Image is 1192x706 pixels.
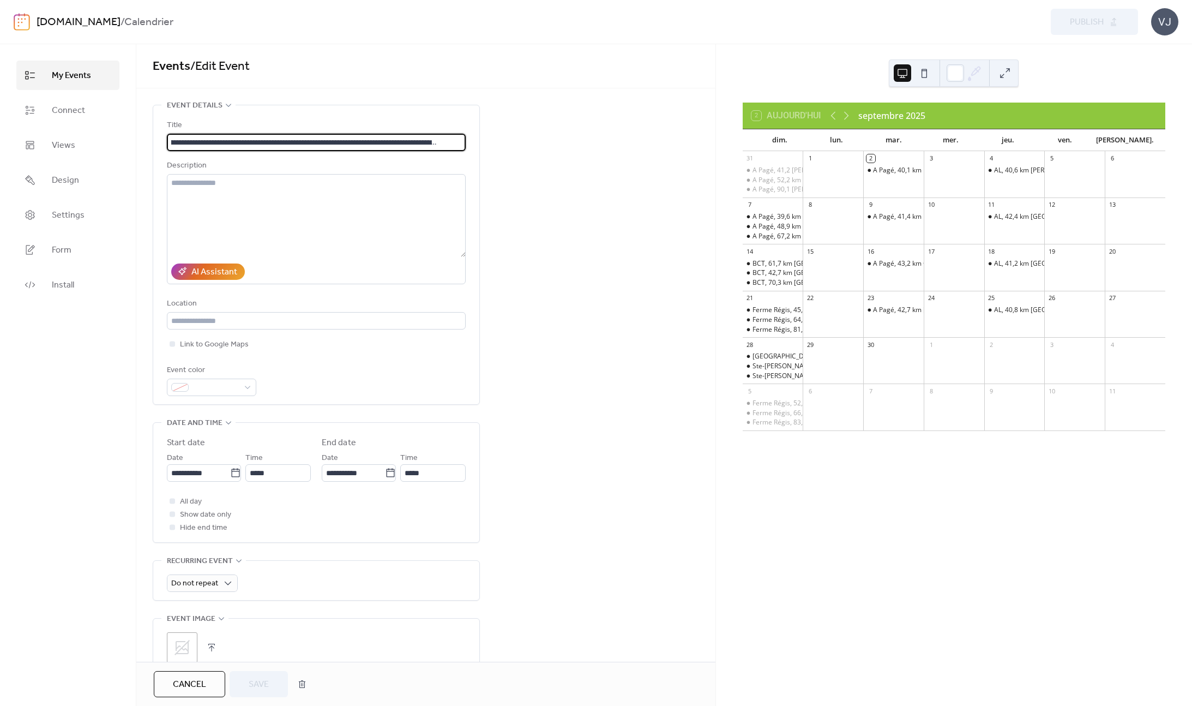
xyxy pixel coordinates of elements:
[167,417,222,430] span: Date and time
[746,340,754,349] div: 28
[984,306,1045,315] div: AL, 40,8 km St-Paul, Ch Cyrille-Beaudry, Ste-Marie, Crabtree. Commandité par Brasserie Alchimiste...
[52,139,75,152] span: Views
[806,387,814,395] div: 6
[984,166,1045,175] div: AL, 40,6 km Rg Cyrille-Beaudry, St-Gérard, Rg Nord, Crabtree. Commandité par Clinique Éric Dupuis...
[1047,387,1056,395] div: 10
[984,259,1045,268] div: AL, 41,2 km St-Thomas, Crabtree, St-Paul. Commandité par Son X Plus produits audio/vidéo
[979,129,1037,151] div: jeu.
[167,555,233,568] span: Recurring event
[743,409,803,418] div: Ferme Régis, 66,6 km Élisabeth, St-Félix, Ste-Mélanie, St-Ambroise. Commandité par Ville de Notre...
[1108,247,1116,255] div: 20
[245,452,263,465] span: Time
[863,306,924,315] div: A Pagé, 42,7 km St-Ambroise, Ste-Mélanie. Commandité par Brasserie la Broue Sportive
[180,522,227,535] span: Hide end time
[180,338,249,351] span: Link to Google Maps
[1047,294,1056,302] div: 26
[52,174,79,187] span: Design
[52,69,91,82] span: My Events
[167,364,254,377] div: Event color
[752,306,1188,315] div: Ferme Régis, 45,2 km [GEOGRAPHIC_DATA][PERSON_NAME], Ste-[PERSON_NAME], St-[PERSON_NAME]. Command...
[124,12,173,33] b: Calendrier
[806,201,814,209] div: 8
[1047,340,1056,349] div: 3
[988,340,996,349] div: 2
[1036,129,1093,151] div: ven.
[866,247,875,255] div: 16
[191,266,237,279] div: AI Assistant
[1108,201,1116,209] div: 13
[322,436,356,450] div: End date
[743,362,803,371] div: Ste-Mélanie, 52,2 km Lac Rocher, Rg des Dalles, Rg St-Laurent, Ste-Béatrix. Commandité par Auberg...
[743,315,803,325] div: Ferme Régis, 64,6 km Ste-Élisabeth, St-Cuthbert, Berthier. Commandité par Sylvain Labine représen...
[322,452,338,465] span: Date
[1108,294,1116,302] div: 27
[16,270,119,300] a: Install
[52,104,85,117] span: Connect
[743,185,803,194] div: A Pagé, 90,1 km Rawdon, St-Alphonse, Ste-Béatrix, Ste-Mélanie. Commandité par Val Délice
[751,129,809,151] div: dim.
[866,294,875,302] div: 23
[746,294,754,302] div: 21
[927,247,935,255] div: 17
[1047,247,1056,255] div: 19
[16,61,119,90] a: My Events
[863,212,924,222] div: A Pagé, 41,4 km Rg de la Petite-Noraie, St-Liguori, St-Ambroise. Commandité par Dupont photo stud...
[171,264,245,280] button: AI Assistant
[743,222,803,231] div: A Pagé, 48,9 km St-Liguori, St-Jacques, Ste-Marie, Crabtree. Commandité par Constuction Mike Blai...
[167,99,222,112] span: Event details
[180,495,202,508] span: All day
[52,279,74,292] span: Install
[1093,129,1157,151] div: [PERSON_NAME].
[743,176,803,185] div: A Pagé, 52,2 km St-Liguori, Montéée Hamilton, Rawdon, 38e Av. Commandité par Val Délice mets maisons
[167,119,463,132] div: Title
[52,209,85,222] span: Settings
[37,12,121,33] a: [DOMAIN_NAME]
[1151,8,1178,35] div: VJ
[743,232,803,241] div: A Pagé, 67,2 km St-Liguori, St-Ambroise, Ste-Marceline, Ste-Mélanie. Commandité par La Distinctio...
[863,259,924,268] div: A Pagé, 43,2 km Ch Village St-Pierre-Nord, Base-de-Roc. St-Paul. Commandité par salle d'entraînem...
[190,55,250,79] span: / Edit Event
[743,278,803,288] div: BCT, 70,3 km St-Gérard, l'Épiphanie, l'Assomption, Rg Point-du-Jour-Sud. Commandité par Pulsion s...
[746,247,754,255] div: 14
[121,12,124,33] b: /
[167,613,215,626] span: Event image
[984,212,1045,222] div: AL, 42,4 km St-Liguori, St-Jacques, Ste-Marie, Crabtree, St-Paul. Commandité par Boies Desroches ...
[988,247,996,255] div: 18
[16,200,119,230] a: Settings
[988,294,996,302] div: 25
[808,129,865,151] div: lun.
[167,159,463,172] div: Description
[743,399,803,408] div: Ferme Régis, 52,1 km Ste-Élisabeth, St-Norbert, Rg dse Cascades, Rg Grande-Chaloupe. Commandité p...
[866,387,875,395] div: 7
[806,340,814,349] div: 29
[927,201,935,209] div: 10
[180,508,231,522] span: Show date only
[746,387,754,395] div: 5
[153,55,190,79] a: Events
[743,259,803,268] div: BCT, 61,7 km St-Gérard, l'Assomption, Rg Point-du-Jour-Sud. Commandité par Napa distributeur de p...
[171,576,218,591] span: Do not repeat
[806,294,814,302] div: 22
[927,294,935,302] div: 24
[806,154,814,163] div: 1
[16,95,119,125] a: Connect
[988,201,996,209] div: 11
[173,678,206,691] span: Cancel
[988,154,996,163] div: 4
[1047,201,1056,209] div: 12
[154,671,225,697] button: Cancel
[1047,154,1056,163] div: 5
[743,352,803,361] div: Ste-Mélanie, 38,1 km Pont Baril, Rg Ste-Julie, Rue Visitation, Voie de Contournement, Rg- du-Pied...
[400,452,418,465] span: Time
[167,297,463,310] div: Location
[743,325,803,334] div: Ferme Régis, 81,1 km St-Thomas, Rg St-Jean-Baptiste, Lavaltrie, Rg Petit-Bois, Rg Cascades. Comma...
[167,452,183,465] span: Date
[988,387,996,395] div: 9
[16,130,119,160] a: Views
[52,244,71,257] span: Form
[1108,154,1116,163] div: 6
[863,166,924,175] div: A Pagé, 40,1 km Rg Ste-Julie, 2e Rg (aller retour), Voie de contournement. Commandité par Boucher...
[743,268,803,278] div: BCT, 42,7 km St-Thomas, Rg St-Henri, Ch Cyrille-Beaudry. Commandité par Jocelyn Lanctôt courtier ...
[167,632,197,663] div: ;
